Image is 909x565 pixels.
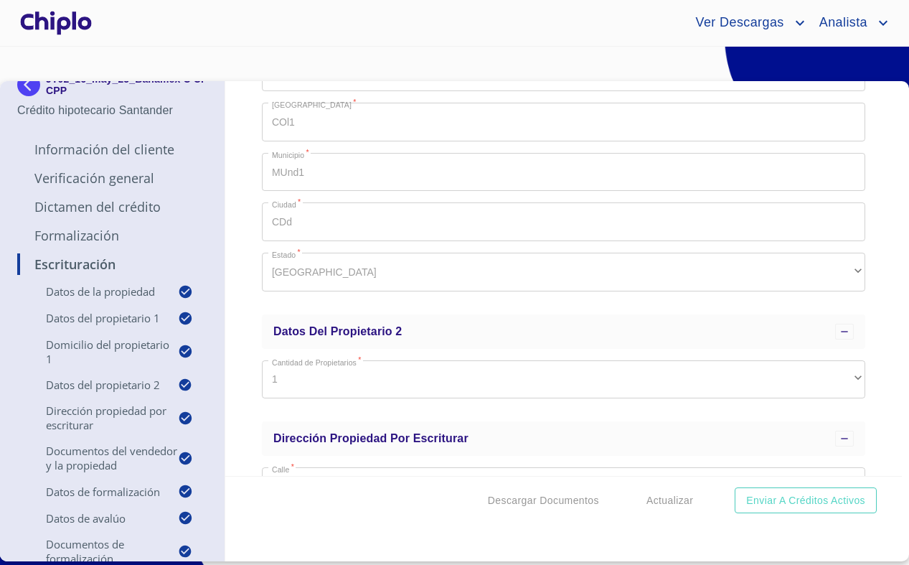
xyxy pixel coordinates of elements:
img: Docupass spot blue [17,73,46,96]
button: Descargar Documentos [482,487,605,514]
div: [GEOGRAPHIC_DATA] [262,253,865,291]
button: account of current user [809,11,892,34]
p: Datos de Formalización [17,485,178,499]
p: Escrituración [17,256,207,273]
div: JT02_16_may_25_Banamex C CP CPP [17,73,207,102]
button: account of current user [684,11,808,34]
span: Datos del propietario 2 [273,325,402,337]
span: Actualizar [646,492,693,510]
button: Enviar a Créditos Activos [735,487,877,514]
p: Domicilio del Propietario 1 [17,337,178,366]
p: JT02_16_may_25_Banamex C CP CPP [46,73,207,96]
button: Actualizar [641,487,699,514]
p: Información del Cliente [17,141,207,158]
p: Crédito hipotecario Santander [17,102,207,119]
p: Formalización [17,227,207,244]
p: Datos de la propiedad [17,284,178,299]
p: Datos del propietario 1 [17,311,178,325]
div: 1 [262,360,865,399]
span: Dirección Propiedad por Escriturar [273,432,468,444]
div: Datos del propietario 2 [262,314,865,349]
p: Documentos del vendedor y la propiedad [17,444,178,472]
p: Datos del propietario 2 [17,378,178,392]
span: Analista [809,11,875,34]
p: Dictamen del Crédito [17,198,207,215]
span: Descargar Documentos [488,492,599,510]
p: Datos de Avalúo [17,511,178,526]
p: Dirección Propiedad por Escriturar [17,403,178,432]
span: Enviar a Créditos Activos [746,492,865,510]
div: Dirección Propiedad por Escriturar [262,421,865,456]
p: Verificación General [17,169,207,187]
span: Ver Descargas [684,11,791,34]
